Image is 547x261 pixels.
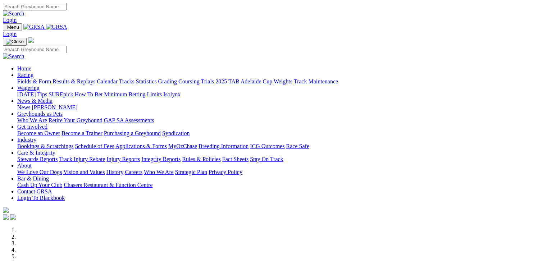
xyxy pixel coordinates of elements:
a: Wagering [17,85,40,91]
a: Purchasing a Greyhound [104,130,161,136]
a: ICG Outcomes [250,143,284,149]
a: Become a Trainer [61,130,102,136]
a: MyOzChase [168,143,197,149]
a: Stay On Track [250,156,283,162]
a: Integrity Reports [141,156,181,162]
a: Syndication [162,130,190,136]
a: Fields & Form [17,78,51,84]
div: Wagering [17,91,544,98]
a: Breeding Information [199,143,249,149]
img: Close [6,39,24,45]
a: Race Safe [286,143,309,149]
a: News & Media [17,98,53,104]
a: [DATE] Tips [17,91,47,97]
a: GAP SA Assessments [104,117,154,123]
a: Fact Sheets [222,156,249,162]
a: Coursing [178,78,200,84]
a: Bookings & Scratchings [17,143,73,149]
a: How To Bet [75,91,103,97]
a: Grading [158,78,177,84]
a: We Love Our Dogs [17,169,62,175]
a: Strategic Plan [175,169,207,175]
a: Home [17,65,31,72]
a: Privacy Policy [209,169,242,175]
a: Injury Reports [106,156,140,162]
a: About [17,162,32,169]
div: News & Media [17,104,544,111]
a: Who We Are [17,117,47,123]
a: Login [3,31,17,37]
a: Minimum Betting Limits [104,91,162,97]
span: Menu [7,24,19,30]
button: Toggle navigation [3,23,22,31]
img: twitter.svg [10,214,16,220]
a: Track Maintenance [294,78,338,84]
input: Search [3,46,67,53]
a: Track Injury Rebate [59,156,105,162]
input: Search [3,3,67,10]
div: Greyhounds as Pets [17,117,544,124]
img: GRSA [23,24,45,30]
a: Weights [274,78,292,84]
a: Stewards Reports [17,156,58,162]
a: Login To Blackbook [17,195,65,201]
a: Vision and Values [63,169,105,175]
a: Racing [17,72,33,78]
div: Care & Integrity [17,156,544,162]
div: Racing [17,78,544,85]
a: Chasers Restaurant & Function Centre [64,182,152,188]
a: Results & Replays [53,78,95,84]
img: GRSA [46,24,67,30]
a: Greyhounds as Pets [17,111,63,117]
div: Get Involved [17,130,544,137]
a: Contact GRSA [17,188,52,194]
a: News [17,104,30,110]
div: Industry [17,143,544,150]
a: Trials [201,78,214,84]
a: 2025 TAB Adelaide Cup [215,78,272,84]
img: logo-grsa-white.png [3,207,9,213]
a: History [106,169,123,175]
a: Care & Integrity [17,150,55,156]
a: Become an Owner [17,130,60,136]
div: Bar & Dining [17,182,544,188]
a: Tracks [119,78,135,84]
img: logo-grsa-white.png [28,37,34,43]
img: facebook.svg [3,214,9,220]
a: Applications & Forms [115,143,167,149]
a: Login [3,17,17,23]
button: Toggle navigation [3,38,27,46]
a: Get Involved [17,124,47,130]
a: Industry [17,137,36,143]
a: Schedule of Fees [75,143,114,149]
a: Isolynx [163,91,181,97]
a: Bar & Dining [17,175,49,182]
a: Retire Your Greyhound [49,117,102,123]
img: Search [3,53,24,60]
a: Statistics [136,78,157,84]
a: Careers [125,169,142,175]
a: Cash Up Your Club [17,182,62,188]
a: [PERSON_NAME] [32,104,77,110]
a: SUREpick [49,91,73,97]
img: Search [3,10,24,17]
a: Who We Are [144,169,174,175]
a: Calendar [97,78,118,84]
a: Rules & Policies [182,156,221,162]
div: About [17,169,544,175]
